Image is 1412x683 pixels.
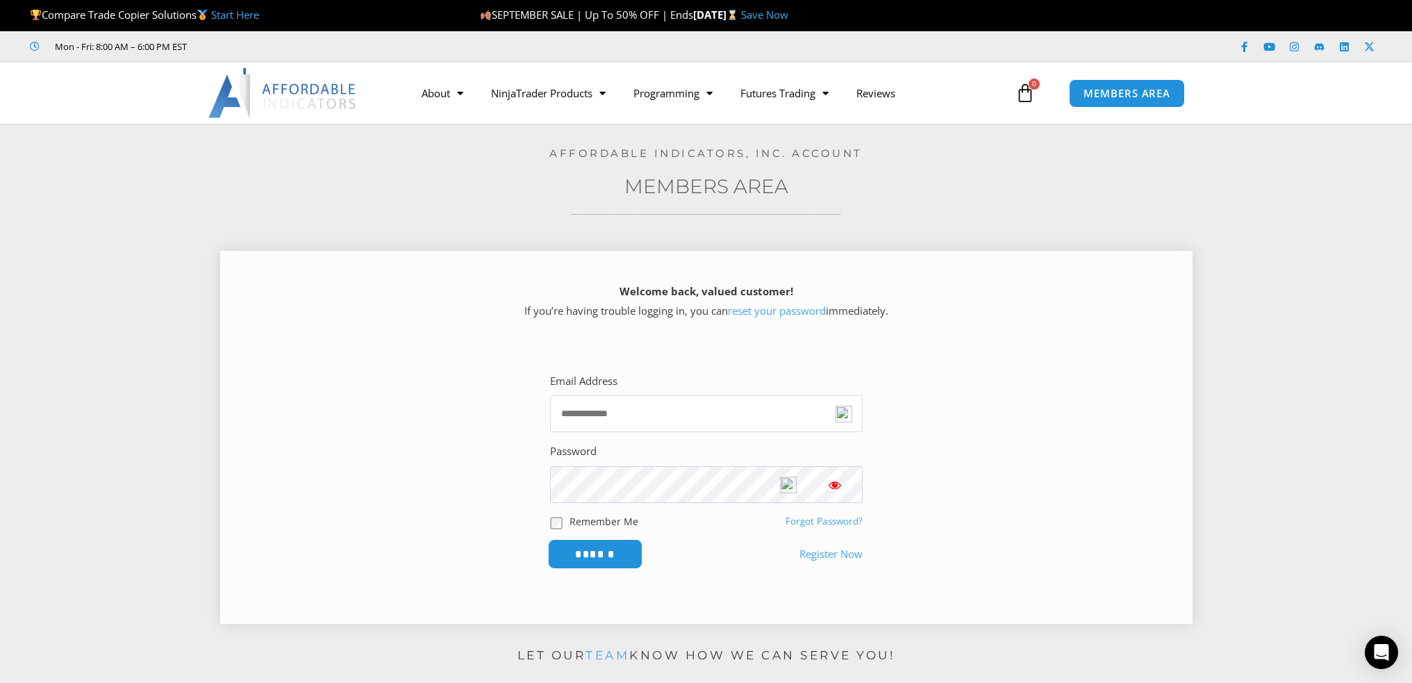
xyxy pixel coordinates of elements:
a: Register Now [799,545,863,564]
span: Mon - Fri: 8:00 AM – 6:00 PM EST [51,38,187,55]
button: Show password [807,466,863,503]
a: 0 [995,73,1056,113]
span: 0 [1029,79,1040,90]
a: Futures Trading [726,77,842,109]
a: team [585,648,629,662]
img: 🏆 [31,10,41,20]
a: Affordable Indicators, Inc. Account [549,147,863,160]
label: Password [550,442,597,461]
span: SEPTEMBER SALE | Up To 50% OFF | Ends [480,8,693,22]
iframe: Customer reviews powered by Trustpilot [206,40,415,54]
a: MEMBERS AREA [1069,79,1185,108]
label: Remember Me [570,514,638,529]
a: reset your password [728,304,826,318]
a: Start Here [211,8,259,22]
img: LogoAI | Affordable Indicators – NinjaTrader [208,68,358,118]
a: Save Now [741,8,788,22]
a: About [408,77,477,109]
strong: Welcome back, valued customer! [620,284,793,298]
img: ⌛ [727,10,738,20]
strong: [DATE] [693,8,741,22]
img: 🍂 [481,10,491,20]
span: MEMBERS AREA [1083,88,1170,99]
a: Programming [620,77,726,109]
img: 🥇 [197,10,208,20]
p: If you’re having trouble logging in, you can immediately. [244,282,1168,321]
a: Reviews [842,77,909,109]
a: Members Area [624,174,788,198]
span: Compare Trade Copier Solutions [30,8,259,22]
a: NinjaTrader Products [477,77,620,109]
div: Open Intercom Messenger [1365,636,1398,669]
p: Let our know how we can serve you! [220,645,1193,667]
label: Email Address [550,372,617,391]
img: npw-badge-icon-locked.svg [780,477,797,493]
nav: Menu [408,77,1012,109]
img: npw-badge-icon-locked.svg [836,406,852,422]
a: Forgot Password? [786,515,863,527]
